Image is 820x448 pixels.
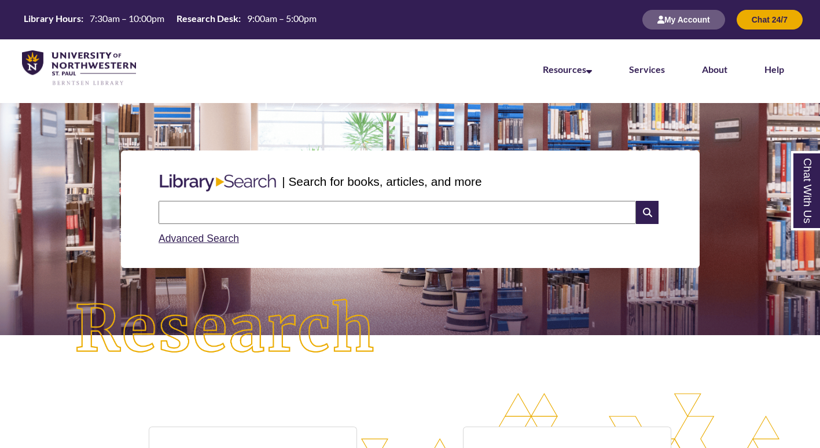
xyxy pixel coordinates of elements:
img: Libary Search [154,170,282,196]
i: Search [636,201,658,224]
a: Chat 24/7 [737,14,803,24]
a: Help [764,64,784,75]
th: Research Desk: [172,12,242,25]
table: Hours Today [19,12,321,27]
p: | Search for books, articles, and more [282,172,481,190]
a: About [702,64,727,75]
th: Library Hours: [19,12,85,25]
a: My Account [642,14,725,24]
img: UNWSP Library Logo [22,50,136,86]
a: Resources [543,64,592,75]
a: Hours Today [19,12,321,28]
a: Services [629,64,665,75]
button: Chat 24/7 [737,10,803,30]
button: My Account [642,10,725,30]
img: Research [41,266,410,394]
span: 7:30am – 10:00pm [90,13,164,24]
a: Advanced Search [159,233,239,244]
span: 9:00am – 5:00pm [247,13,317,24]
